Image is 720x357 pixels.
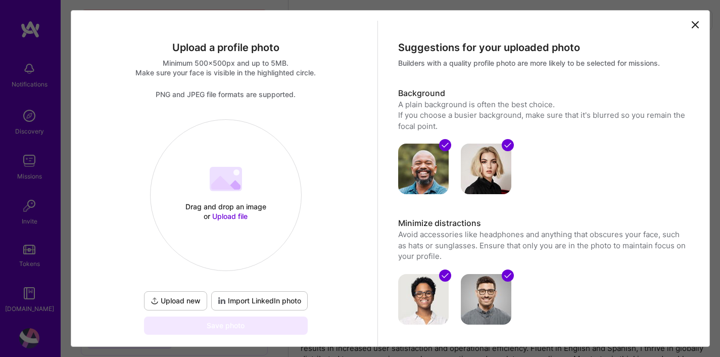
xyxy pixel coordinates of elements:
span: Upload new [151,296,201,306]
img: avatar [398,274,449,325]
img: avatar [398,144,449,194]
h3: Background [398,88,687,99]
div: If you choose a busier background, make sure that it's blurred so you remain the focal point. [398,110,687,131]
button: Upload new [144,291,207,310]
div: Upload a profile photo [81,41,370,54]
div: To import a profile photo add your LinkedIn URL to your profile. [211,291,308,310]
div: Builders with a quality profile photo are more likely to be selected for missions. [398,58,687,68]
img: avatar [461,274,511,325]
button: Import LinkedIn photo [211,291,308,310]
div: PNG and JPEG file formats are supported. [81,90,370,99]
div: A plain background is often the best choice. [398,99,687,110]
img: avatar [461,144,511,194]
span: Import LinkedIn photo [218,296,301,306]
i: icon UploadDark [151,297,159,305]
h3: Minimize distractions [398,218,687,229]
div: Drag and drop an image or Upload fileUpload newImport LinkedIn photoSave photo [142,119,310,335]
span: Upload file [212,212,248,220]
i: icon LinkedInDarkV2 [218,297,226,305]
p: Avoid accessories like headphones and anything that obscures your face, such as hats or sunglasse... [398,229,687,261]
div: Suggestions for your uploaded photo [398,41,687,54]
div: Minimum 500x500px and up to 5MB. [81,58,370,68]
div: Make sure your face is visible in the highlighted circle. [81,68,370,77]
div: Drag and drop an image or [183,202,269,221]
